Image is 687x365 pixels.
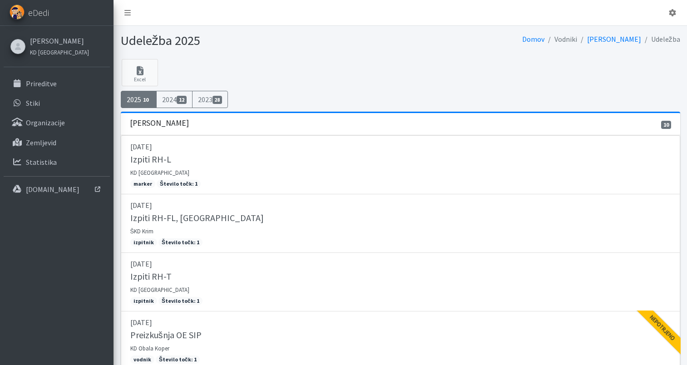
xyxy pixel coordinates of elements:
[4,113,110,132] a: Organizacije
[130,330,202,340] h5: Preizkušnja OE SIP
[4,180,110,198] a: [DOMAIN_NAME]
[121,253,680,311] a: [DATE] Izpiti RH-T KD [GEOGRAPHIC_DATA] izpitnik Število točk: 1
[130,345,169,352] small: KD Obala Koper
[130,169,189,176] small: KD [GEOGRAPHIC_DATA]
[121,135,680,194] a: [DATE] Izpiti RH-L KD [GEOGRAPHIC_DATA] marker Število točk: 1
[192,91,228,108] a: 202328
[130,286,189,293] small: KD [GEOGRAPHIC_DATA]
[30,49,89,56] small: KD [GEOGRAPHIC_DATA]
[130,317,671,328] p: [DATE]
[130,238,157,247] span: izpitnik
[158,238,203,247] span: Število točk: 1
[4,94,110,112] a: Stiki
[10,5,25,20] img: eDedi
[177,96,187,104] span: 12
[26,118,65,127] p: Organizacije
[130,212,264,223] h5: Izpiti RH-FL, [GEOGRAPHIC_DATA]
[544,33,577,46] li: Vodniki
[130,180,155,188] span: marker
[587,35,641,44] a: [PERSON_NAME]
[156,355,200,364] span: Število točk: 1
[130,355,154,364] span: vodnik
[157,180,201,188] span: Število točk: 1
[130,258,671,269] p: [DATE]
[121,91,157,108] a: 202510
[26,158,57,167] p: Statistika
[130,141,671,152] p: [DATE]
[130,200,671,211] p: [DATE]
[26,138,56,147] p: Zemljevid
[30,35,89,46] a: [PERSON_NAME]
[28,6,49,20] span: eDedi
[158,297,203,305] span: Število točk: 1
[26,185,79,194] p: [DOMAIN_NAME]
[213,96,222,104] span: 28
[4,153,110,171] a: Statistika
[141,96,151,104] span: 10
[156,91,193,108] a: 202412
[641,33,680,46] li: Udeležba
[26,79,57,88] p: Prireditve
[130,297,157,305] span: izpitnik
[30,46,89,57] a: KD [GEOGRAPHIC_DATA]
[661,121,671,129] span: 10
[122,59,158,86] a: Excel
[121,194,680,253] a: [DATE] Izpiti RH-FL, [GEOGRAPHIC_DATA] ŠKD Krim izpitnik Število točk: 1
[130,118,189,128] h3: [PERSON_NAME]
[130,271,172,282] h5: Izpiti RH-T
[4,74,110,93] a: Prireditve
[522,35,544,44] a: Domov
[130,227,154,235] small: ŠKD Krim
[130,154,171,165] h5: Izpiti RH-L
[121,33,397,49] h1: Udeležba 2025
[26,99,40,108] p: Stiki
[4,133,110,152] a: Zemljevid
